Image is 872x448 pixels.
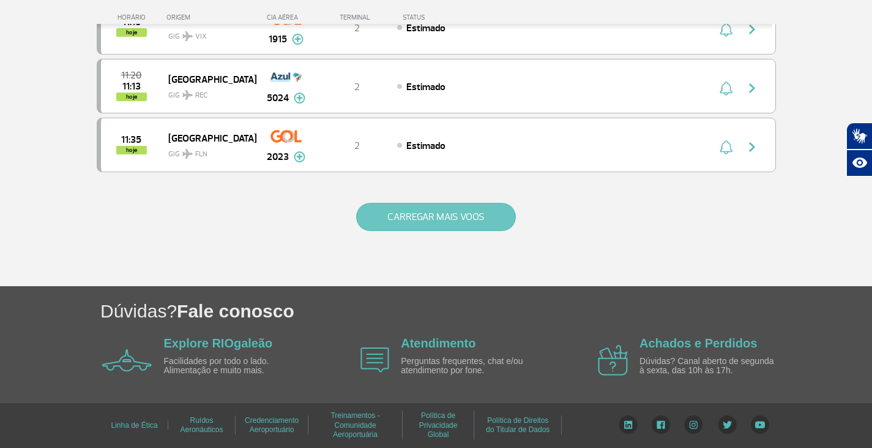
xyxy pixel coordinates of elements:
span: Estimado [406,140,445,152]
span: hoje [116,28,147,37]
div: CIA AÉREA [256,13,317,21]
img: Instagram [684,416,703,434]
span: hoje [116,146,147,154]
img: mais-info-painel-voo.svg [294,151,305,162]
p: Perguntas frequentes, chat e/ou atendimento por fone. [401,357,542,376]
img: LinkedIn [619,416,638,434]
a: Treinamentos - Comunidade Aeroportuária [330,407,379,443]
img: sino-painel-voo.svg [720,81,732,96]
img: airplane icon [102,349,152,371]
a: Ruídos Aeronáuticos [180,412,223,438]
button: Abrir tradutor de língua de sinais. [846,123,872,150]
span: GIG [168,83,247,101]
img: mais-info-painel-voo.svg [294,93,305,104]
a: Achados e Perdidos [639,336,757,350]
span: FLN [195,149,207,160]
button: Abrir recursos assistivos. [846,150,872,177]
span: REC [195,90,207,101]
span: 1915 [269,32,287,47]
p: Dúvidas? Canal aberto de segunda à sexta, das 10h às 17h. [639,357,780,376]
img: seta-direita-painel-voo.svg [745,140,759,154]
a: Linha de Ética [111,417,157,434]
img: Twitter [718,416,737,434]
span: hoje [116,93,147,101]
button: CARREGAR MAIS VOOS [356,203,516,231]
span: [GEOGRAPHIC_DATA] [168,71,247,87]
div: ORIGEM [166,13,256,21]
h1: Dúvidas? [100,298,872,324]
img: seta-direita-painel-voo.svg [745,81,759,96]
span: 2 [354,140,360,152]
div: Plugin de acessibilidade da Hand Talk. [846,123,872,177]
a: Política de Direitos do Titular de Dados [486,412,550,438]
span: VIX [195,31,207,42]
span: GIG [168,25,247,42]
div: HORÁRIO [100,13,167,21]
a: Credenciamento Aeroportuário [245,412,299,438]
img: destiny_airplane.svg [182,90,193,100]
img: destiny_airplane.svg [182,149,193,159]
span: 2025-08-25 11:13:00 [122,82,141,91]
span: 2023 [267,150,289,164]
img: YouTube [751,416,769,434]
span: Fale conosco [177,301,294,321]
a: Política de Privacidade Global [419,407,458,443]
span: 2025-08-25 11:35:00 [121,135,141,144]
img: destiny_airplane.svg [182,31,193,41]
span: GIG [168,142,247,160]
div: TERMINAL [317,13,397,21]
span: Estimado [406,22,445,34]
span: 2025-08-25 11:20:00 [121,71,141,80]
img: mais-info-painel-voo.svg [292,34,304,45]
span: 5024 [267,91,289,105]
img: airplane icon [598,345,628,376]
span: 2 [354,81,360,93]
span: Estimado [406,81,445,93]
a: Explore RIOgaleão [164,336,273,350]
img: airplane icon [360,347,389,373]
span: 2 [354,22,360,34]
img: sino-painel-voo.svg [720,140,732,154]
span: [GEOGRAPHIC_DATA] [168,130,247,146]
a: Atendimento [401,336,475,350]
img: Facebook [652,416,670,434]
div: STATUS [397,13,496,21]
p: Facilidades por todo o lado. Alimentação e muito mais. [164,357,305,376]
